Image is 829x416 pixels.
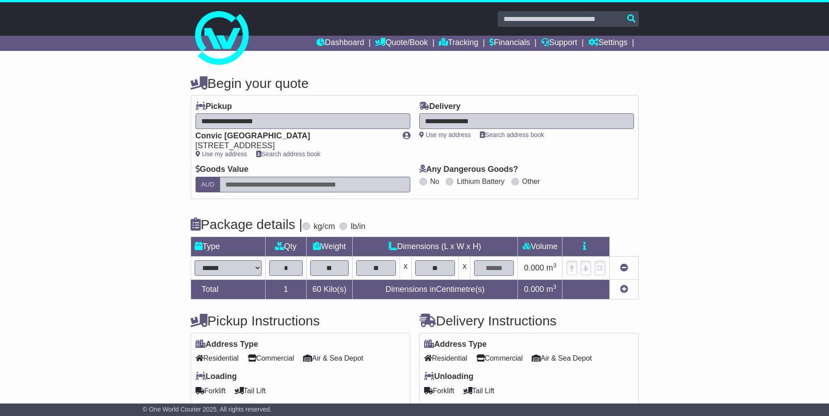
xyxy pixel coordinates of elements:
[303,351,363,365] span: Air & Sea Depot
[143,406,272,413] span: © One World Courier 2025. All rights reserved.
[196,372,237,382] label: Loading
[265,237,307,256] td: Qty
[588,36,628,51] a: Settings
[524,285,544,294] span: 0.000
[350,222,365,232] label: lb/in
[196,340,258,349] label: Address Type
[419,313,639,328] h4: Delivery Instructions
[312,285,321,294] span: 60
[375,36,428,51] a: Quote/Book
[546,285,557,294] span: m
[196,102,232,112] label: Pickup
[400,256,411,279] td: x
[352,237,518,256] td: Dimensions (L x W x H)
[424,351,467,365] span: Residential
[620,285,628,294] a: Add new item
[196,131,394,141] div: Convic [GEOGRAPHIC_DATA]
[480,131,544,138] a: Search address book
[307,279,353,299] td: Kilo(s)
[307,237,353,256] td: Weight
[459,256,471,279] td: x
[476,351,523,365] span: Commercial
[317,36,364,51] a: Dashboard
[256,150,321,158] a: Search address book
[191,313,410,328] h4: Pickup Instructions
[191,279,265,299] td: Total
[457,177,504,186] label: Lithium Battery
[191,237,265,256] td: Type
[313,222,335,232] label: kg/cm
[419,131,471,138] a: Use my address
[419,165,518,175] label: Any Dangerous Goods?
[248,351,294,365] span: Commercial
[489,36,530,51] a: Financials
[424,340,487,349] label: Address Type
[424,372,474,382] label: Unloading
[541,36,577,51] a: Support
[235,384,266,398] span: Tail Lift
[620,263,628,272] a: Remove this item
[546,263,557,272] span: m
[265,279,307,299] td: 1
[196,141,394,151] div: [STREET_ADDRESS]
[352,279,518,299] td: Dimensions in Centimetre(s)
[522,177,540,186] label: Other
[518,237,562,256] td: Volume
[191,217,303,232] h4: Package details |
[196,351,239,365] span: Residential
[430,177,439,186] label: No
[463,384,495,398] span: Tail Lift
[553,262,557,269] sup: 3
[196,384,226,398] span: Forklift
[532,351,592,365] span: Air & Sea Depot
[419,102,461,112] label: Delivery
[191,76,639,91] h4: Begin your quote
[196,165,249,175] label: Goods Value
[524,263,544,272] span: 0.000
[196,150,247,158] a: Use my address
[439,36,478,51] a: Tracking
[424,384,454,398] span: Forklift
[196,177,221,192] label: AUD
[553,283,557,290] sup: 3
